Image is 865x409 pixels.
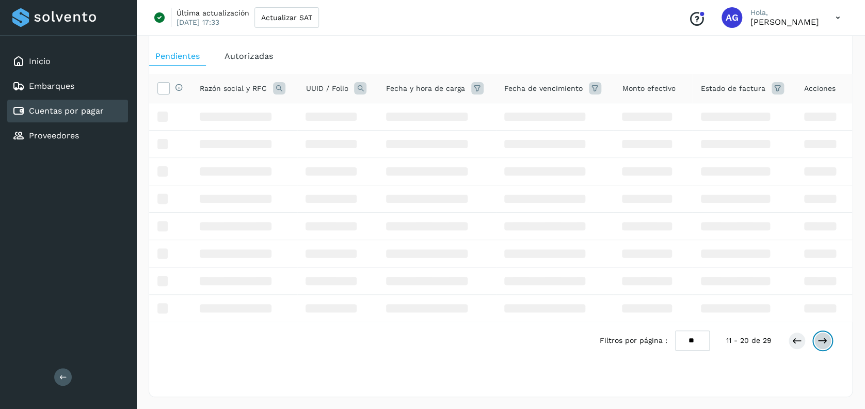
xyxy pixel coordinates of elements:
div: Inicio [7,50,128,73]
a: Proveedores [29,131,79,140]
span: UUID / Folio [306,83,348,94]
span: Monto efectivo [622,83,675,94]
button: Actualizar SAT [254,7,319,28]
a: Cuentas por pagar [29,106,104,116]
p: Última actualización [177,8,249,18]
div: Proveedores [7,124,128,147]
div: Embarques [7,75,128,98]
span: Fecha y hora de carga [386,83,465,94]
p: Hola, [750,8,819,17]
span: 11 - 20 de 29 [726,335,772,346]
a: Inicio [29,56,51,66]
span: Fecha de vencimiento [504,83,583,94]
a: Embarques [29,81,74,91]
span: Acciones [804,83,836,94]
div: Cuentas por pagar [7,100,128,122]
span: Razón social y RFC [200,83,267,94]
span: Autorizadas [225,51,273,61]
p: [DATE] 17:33 [177,18,219,27]
span: Actualizar SAT [261,14,312,21]
span: Estado de factura [701,83,765,94]
span: Filtros por página : [599,335,667,346]
p: Abigail Gonzalez Leon [750,17,819,27]
span: Pendientes [155,51,200,61]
